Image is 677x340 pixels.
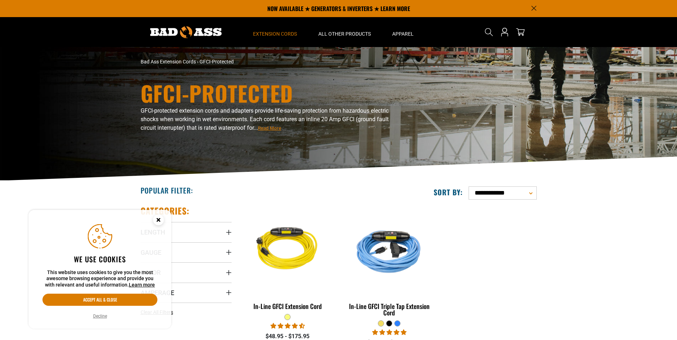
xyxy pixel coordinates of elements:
a: Learn more [129,282,155,288]
span: Extension Cords [253,31,297,37]
summary: Gauge [141,242,232,262]
h2: Popular Filter: [141,186,193,195]
button: Accept all & close [42,294,157,306]
span: 4.62 stars [271,323,305,329]
summary: Apparel [382,17,424,47]
a: Light Blue In-Line GFCI Triple Tap Extension Cord [344,205,435,320]
img: Yellow [243,209,333,291]
h2: We use cookies [42,254,157,264]
summary: Amperage [141,283,232,303]
img: Bad Ass Extension Cords [150,26,222,38]
div: In-Line GFCI Extension Cord [242,303,333,309]
summary: Extension Cords [242,17,308,47]
span: GFCI-protected extension cords and adapters provide life-saving protection from hazardous electri... [141,107,389,131]
h2: Categories: [141,205,190,216]
span: 5.00 stars [372,329,406,336]
summary: Color [141,262,232,282]
button: Decline [91,313,109,320]
span: All Other Products [318,31,371,37]
summary: Search [483,26,495,38]
span: Apparel [392,31,414,37]
summary: Length [141,222,232,242]
summary: All Other Products [308,17,382,47]
label: Sort by: [434,187,463,197]
nav: breadcrumbs [141,58,401,66]
span: Read More [258,125,281,131]
span: › [197,59,198,65]
a: Yellow In-Line GFCI Extension Cord [242,205,333,314]
span: GFCI-Protected [199,59,234,65]
img: Light Blue [344,209,434,291]
p: This website uses cookies to give you the most awesome browsing experience and provide you with r... [42,269,157,288]
div: In-Line GFCI Triple Tap Extension Cord [344,303,435,316]
a: Bad Ass Extension Cords [141,59,196,65]
h1: GFCI-Protected [141,82,401,104]
aside: Cookie Consent [29,210,171,329]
